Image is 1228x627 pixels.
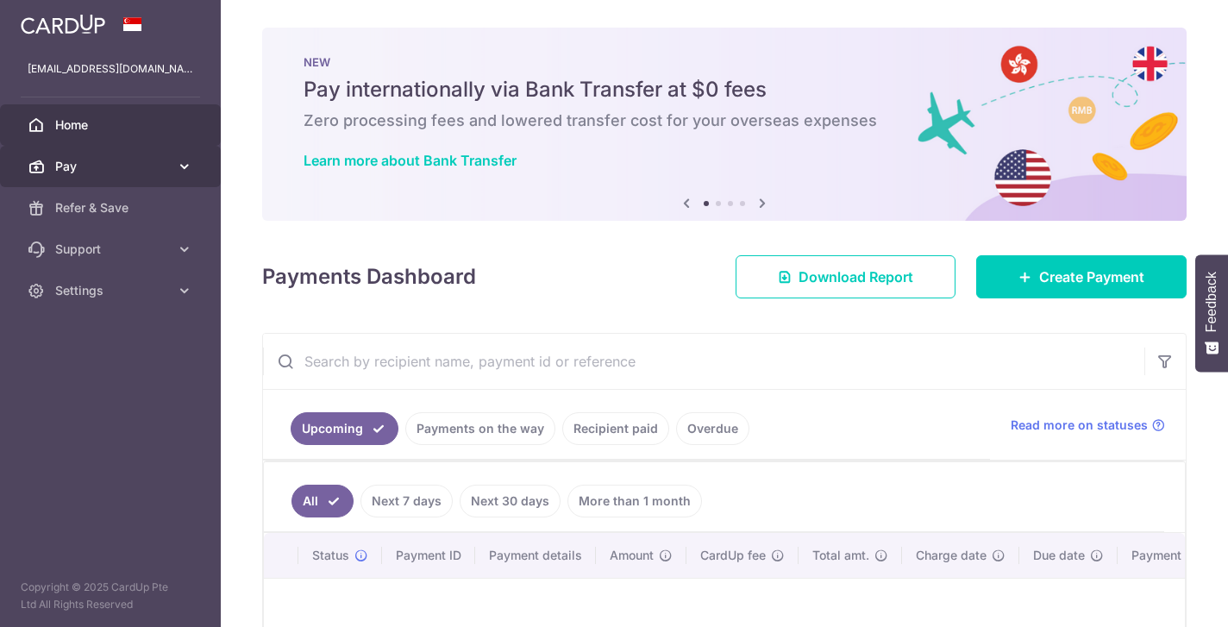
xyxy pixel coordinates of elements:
span: Download Report [799,266,913,287]
a: Upcoming [291,412,398,445]
span: Feedback [1204,272,1219,332]
span: Total amt. [812,547,869,564]
p: NEW [304,55,1145,69]
th: Payment details [475,533,596,578]
h6: Zero processing fees and lowered transfer cost for your overseas expenses [304,110,1145,131]
span: Read more on statuses [1011,417,1148,434]
span: Status [312,547,349,564]
a: Next 7 days [360,485,453,517]
span: Help [40,12,75,28]
a: Read more on statuses [1011,417,1165,434]
span: Settings [55,282,169,299]
span: Create Payment [1039,266,1144,287]
span: Due date [1033,547,1085,564]
button: Feedback - Show survey [1195,254,1228,372]
span: Home [55,116,169,134]
p: [EMAIL_ADDRESS][DOMAIN_NAME] [28,60,193,78]
span: Refer & Save [55,199,169,216]
a: Payments on the way [405,412,555,445]
img: Bank transfer banner [262,28,1187,221]
a: Download Report [736,255,955,298]
a: Recipient paid [562,412,669,445]
a: Create Payment [976,255,1187,298]
a: All [291,485,354,517]
a: Next 30 days [460,485,561,517]
h5: Pay internationally via Bank Transfer at $0 fees [304,76,1145,103]
a: More than 1 month [567,485,702,517]
a: Overdue [676,412,749,445]
span: Pay [55,158,169,175]
span: Support [55,241,169,258]
span: Amount [610,547,654,564]
span: Charge date [916,547,987,564]
input: Search by recipient name, payment id or reference [263,334,1144,389]
img: CardUp [21,14,105,34]
a: Learn more about Bank Transfer [304,152,517,169]
th: Payment ID [382,533,475,578]
span: CardUp fee [700,547,766,564]
h4: Payments Dashboard [262,261,476,292]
